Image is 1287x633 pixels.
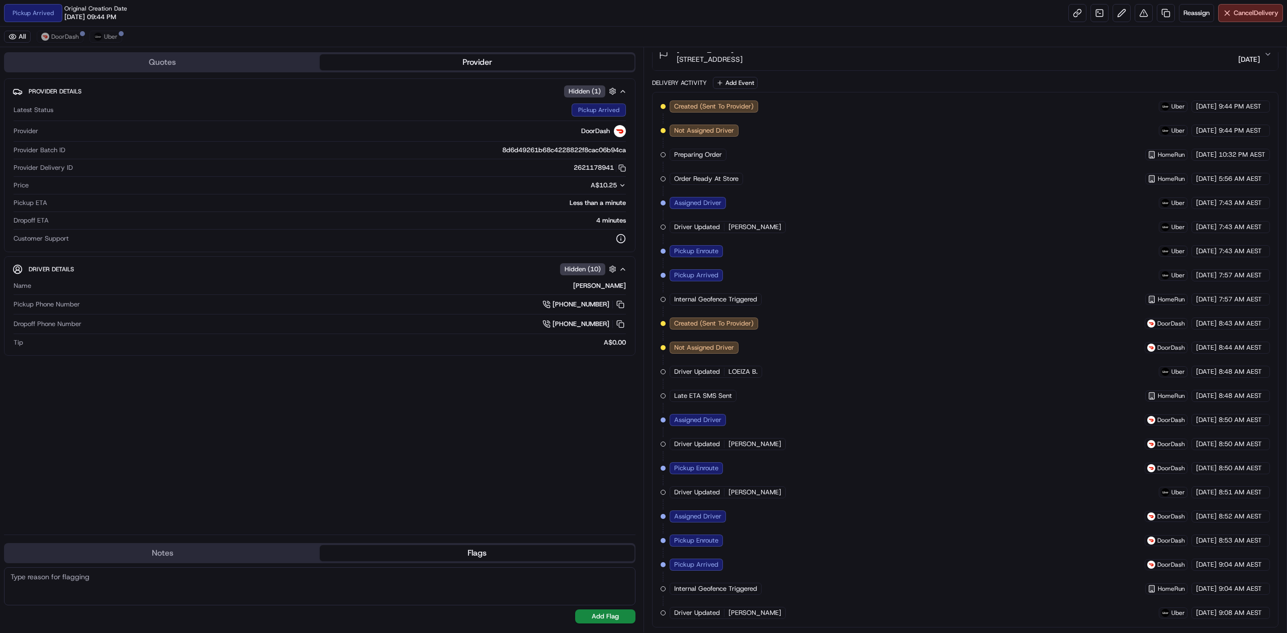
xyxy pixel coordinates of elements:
[674,319,754,328] span: Created (Sent To Provider)
[1147,464,1155,472] img: doordash_logo_v2.png
[29,265,74,273] span: Driver Details
[674,271,718,280] span: Pickup Arrived
[574,163,626,172] button: 2621178941
[674,343,734,352] span: Not Assigned Driver
[1147,416,1155,424] img: doordash_logo_v2.png
[1157,320,1185,328] span: DoorDash
[1161,247,1169,255] img: uber-new-logo.jpeg
[1147,320,1155,328] img: doordash_logo_v2.png
[1196,295,1217,304] span: [DATE]
[1196,102,1217,111] span: [DATE]
[14,216,49,225] span: Dropoff ETA
[674,367,720,376] span: Driver Updated
[37,31,83,43] button: DoorDash
[728,608,781,617] span: [PERSON_NAME]
[674,536,718,545] span: Pickup Enroute
[94,33,102,41] img: uber-new-logo.jpeg
[1219,102,1261,111] span: 9:44 PM AEST
[674,415,721,425] span: Assigned Driver
[1219,343,1262,352] span: 8:44 AM AEST
[1158,175,1185,183] span: HomeRun
[560,263,619,275] button: Hidden (10)
[1179,4,1214,22] button: Reassign
[1218,4,1283,22] button: CancelDelivery
[53,216,626,225] div: 4 minutes
[537,181,626,190] button: A$10.25
[1183,9,1210,18] span: Reassign
[1196,464,1217,473] span: [DATE]
[14,338,23,347] span: Tip
[14,198,47,207] span: Pickup ETA
[1158,151,1185,159] span: HomeRun
[565,265,601,274] span: Hidden ( 10 )
[674,512,721,521] span: Assigned Driver
[1196,150,1217,159] span: [DATE]
[1196,415,1217,425] span: [DATE]
[674,295,757,304] span: Internal Geofence Triggered
[1171,488,1185,496] span: Uber
[51,33,79,41] span: DoorDash
[1171,368,1185,376] span: Uber
[653,38,1278,70] button: [PERSON_NAME][STREET_ADDRESS]9:00 AM[DATE]
[674,223,720,232] span: Driver Updated
[1157,537,1185,545] span: DoorDash
[29,87,81,95] span: Provider Details
[502,146,626,155] span: 8d6d49261b68c4228822f8cac06b94ca
[1161,609,1169,617] img: uber-new-logo.jpeg
[1196,367,1217,376] span: [DATE]
[1234,9,1278,18] span: Cancel Delivery
[41,33,49,41] img: doordash_logo_v2.png
[1196,198,1217,207] span: [DATE]
[1219,488,1262,497] span: 8:51 AM AEST
[1196,223,1217,232] span: [DATE]
[51,198,626,207] div: Less than a minute
[1219,391,1262,400] span: 8:48 AM AEST
[674,488,720,497] span: Driver Updated
[1161,127,1169,135] img: uber-new-logo.jpeg
[1171,271,1185,279] span: Uber
[14,163,73,172] span: Provider Delivery ID
[1219,126,1261,135] span: 9:44 PM AEST
[1161,199,1169,207] img: uber-new-logo.jpeg
[1148,585,1185,593] button: HomeRun
[728,440,781,449] span: [PERSON_NAME]
[728,223,781,232] span: [PERSON_NAME]
[14,300,80,309] span: Pickup Phone Number
[1171,609,1185,617] span: Uber
[35,281,626,290] div: [PERSON_NAME]
[5,54,320,70] button: Quotes
[1219,584,1262,593] span: 9:04 AM AEST
[1148,295,1185,303] button: HomeRun
[27,338,626,347] div: A$0.00
[1196,126,1217,135] span: [DATE]
[1158,295,1185,303] span: HomeRun
[674,584,757,593] span: Internal Geofence Triggered
[542,319,626,330] a: [PHONE_NUMBER]
[1147,344,1155,352] img: doordash_logo_v2.png
[1219,150,1265,159] span: 10:32 PM AEST
[674,560,718,569] span: Pickup Arrived
[14,320,81,329] span: Dropoff Phone Number
[614,125,626,137] img: doordash_logo_v2.png
[674,174,739,183] span: Order Ready At Store
[1157,561,1185,569] span: DoorDash
[320,545,634,561] button: Flags
[674,247,718,256] span: Pickup Enroute
[1219,174,1262,183] span: 5:56 AM AEST
[728,488,781,497] span: [PERSON_NAME]
[1161,102,1169,111] img: uber-new-logo.jpeg
[5,545,320,561] button: Notes
[1147,512,1155,520] img: doordash_logo_v2.png
[1147,561,1155,569] img: doordash_logo_v2.png
[1196,247,1217,256] span: [DATE]
[677,54,743,64] span: [STREET_ADDRESS]
[553,320,609,329] span: [PHONE_NUMBER]
[1219,198,1262,207] span: 7:43 AM AEST
[1219,247,1262,256] span: 7:43 AM AEST
[1196,488,1217,497] span: [DATE]
[1157,416,1185,424] span: DoorDash
[1219,367,1262,376] span: 8:48 AM AEST
[1196,271,1217,280] span: [DATE]
[64,13,116,22] span: [DATE] 09:44 PM
[1219,464,1262,473] span: 8:50 AM AEST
